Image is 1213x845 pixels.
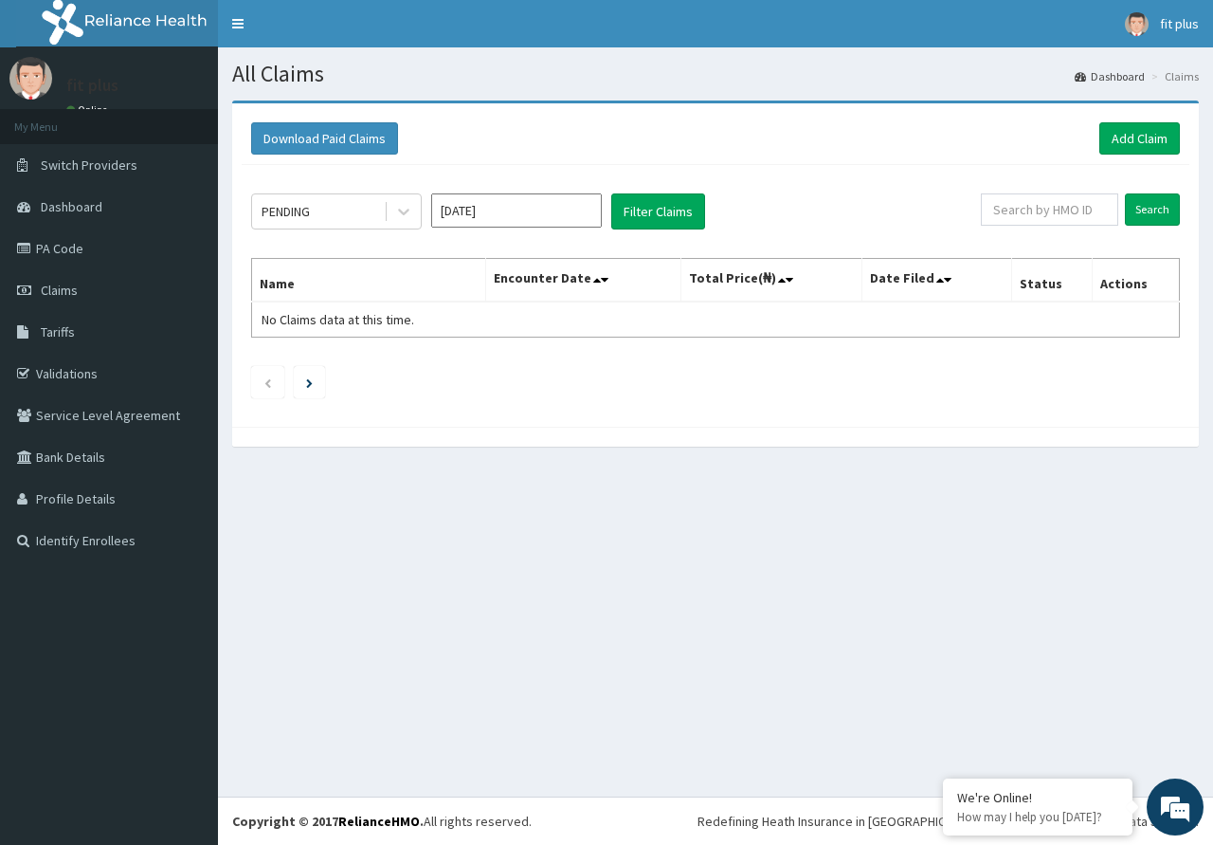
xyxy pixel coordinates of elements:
th: Date Filed [861,259,1011,303]
p: fit plus [66,77,118,94]
a: Add Claim [1099,122,1180,155]
strong: Copyright © 2017 . [232,813,424,830]
h1: All Claims [232,62,1199,86]
span: Claims [41,282,78,299]
th: Status [1011,259,1092,303]
footer: All rights reserved. [218,797,1213,845]
span: Tariffs [41,323,75,340]
span: fit plus [1160,15,1199,32]
a: Online [66,103,112,117]
th: Total Price(₦) [680,259,861,303]
a: Dashboard [1075,68,1145,84]
th: Name [252,259,486,303]
input: Search by HMO ID [981,193,1118,226]
input: Select Month and Year [431,193,602,228]
img: User Image [9,57,52,100]
th: Encounter Date [485,259,680,303]
img: User Image [1125,12,1149,36]
div: We're Online! [957,789,1118,806]
a: Previous page [263,374,272,391]
span: Dashboard [41,198,102,215]
p: How may I help you today? [957,809,1118,825]
li: Claims [1147,68,1199,84]
th: Actions [1092,259,1179,303]
a: Next page [306,374,313,391]
span: No Claims data at this time. [262,311,414,328]
span: Switch Providers [41,156,137,174]
button: Filter Claims [611,193,705,230]
div: PENDING [262,202,310,221]
a: RelianceHMO [338,813,420,830]
button: Download Paid Claims [251,122,398,155]
div: Redefining Heath Insurance in [GEOGRAPHIC_DATA] using Telemedicine and Data Science! [697,812,1199,831]
input: Search [1125,193,1180,226]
